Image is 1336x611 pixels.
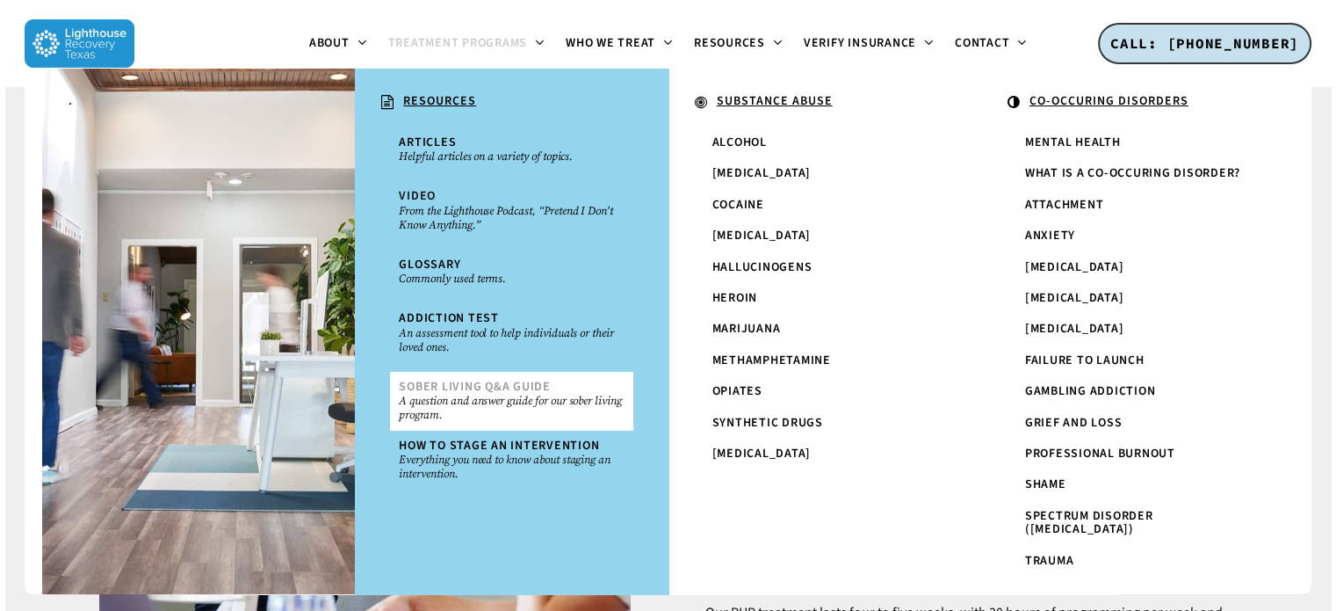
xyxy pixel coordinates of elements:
a: CALL: [PHONE_NUMBER] [1098,23,1311,65]
a: Verify Insurance [793,37,944,51]
a: VideoFrom the Lighthouse Podcast, “Pretend I Don’t Know Anything.” [390,181,632,240]
span: [MEDICAL_DATA] [1025,289,1124,307]
a: Treatment Programs [378,37,556,51]
span: Gambling Addiction [1025,382,1156,400]
span: Marijuana [712,320,781,338]
a: Hallucinogens [704,252,946,283]
span: . [69,92,73,110]
span: [MEDICAL_DATA] [712,445,812,462]
u: CO-OCCURING DISORDERS [1029,92,1188,110]
span: About [309,34,350,52]
small: An assessment tool to help individuals or their loved ones. [399,326,624,354]
a: [MEDICAL_DATA] [704,158,946,189]
span: What is a Co-Occuring Disorder? [1025,164,1240,182]
a: Anxiety [1016,221,1259,251]
span: Articles [399,134,456,151]
span: Anxiety [1025,227,1075,244]
a: . [60,86,337,117]
a: [MEDICAL_DATA] [1016,314,1259,345]
a: Contact [944,37,1037,51]
u: SUBSTANCE ABUSE [717,92,833,110]
span: Video [399,187,436,205]
a: Who We Treat [555,37,683,51]
a: [MEDICAL_DATA] [704,439,946,469]
span: Alcohol [712,134,767,151]
a: Marijuana [704,314,946,345]
a: Mental Health [1016,127,1259,158]
span: Addiction Test [399,309,499,327]
a: Cocaine [704,190,946,221]
a: Professional Burnout [1016,439,1259,469]
a: Addiction TestAn assessment tool to help individuals or their loved ones. [390,303,632,362]
span: Methamphetamine [712,352,831,369]
a: [MEDICAL_DATA] [1016,283,1259,314]
img: Lighthouse Recovery Texas [25,19,134,68]
a: Heroin [704,283,946,314]
a: Trauma [1016,546,1259,577]
span: Verify Insurance [804,34,916,52]
a: Spectrum Disorder ([MEDICAL_DATA]) [1016,501,1259,546]
span: Grief and Loss [1025,414,1123,432]
span: Hallucinogens [712,258,812,276]
a: How To Stage An InterventionEverything you need to know about staging an intervention. [390,431,632,490]
a: ArticlesHelpful articles on a variety of topics. [390,127,632,172]
span: Who We Treat [566,34,655,52]
span: [MEDICAL_DATA] [1025,258,1124,276]
a: Methamphetamine [704,346,946,376]
span: Spectrum Disorder ([MEDICAL_DATA]) [1025,507,1153,538]
a: [MEDICAL_DATA] [704,221,946,251]
a: Opiates [704,376,946,407]
span: Mental Health [1025,134,1121,151]
span: Contact [955,34,1009,52]
span: Failure to Launch [1025,352,1145,369]
small: Commonly used terms. [399,272,624,286]
span: Heroin [712,289,758,307]
span: Glossary [399,256,460,273]
span: Sober Living Q&A Guide [399,378,551,396]
span: How To Stage An Intervention [399,437,599,455]
a: [MEDICAL_DATA] [1016,252,1259,283]
a: GlossaryCommonly used terms. [390,250,632,295]
a: Failure to Launch [1016,346,1259,376]
span: Attachment [1025,196,1104,214]
a: Resources [683,37,793,51]
a: Shame [1016,469,1259,500]
span: [MEDICAL_DATA] [712,227,812,244]
span: [MEDICAL_DATA] [712,164,812,182]
span: Resources [694,34,765,52]
u: RESOURCES [403,92,476,110]
a: Sober Living Q&A GuideA question and answer guide for our sober living program. [390,372,632,431]
small: Everything you need to know about staging an intervention. [399,453,624,481]
a: Synthetic Drugs [704,408,946,439]
a: Gambling Addiction [1016,376,1259,407]
span: Shame [1025,476,1066,493]
small: From the Lighthouse Podcast, “Pretend I Don’t Know Anything.” [399,204,624,232]
a: RESOURCES [372,86,650,120]
span: Professional Burnout [1025,445,1175,462]
span: CALL: [PHONE_NUMBER] [1110,34,1299,52]
span: Synthetic Drugs [712,414,823,432]
span: [MEDICAL_DATA] [1025,320,1124,338]
a: SUBSTANCE ABUSE [686,86,964,120]
span: Trauma [1025,552,1074,570]
a: CO-OCCURING DISORDERS [999,86,1276,120]
span: Opiates [712,382,762,400]
small: A question and answer guide for our sober living program. [399,394,624,422]
a: About [299,37,378,51]
a: Attachment [1016,190,1259,221]
small: Helpful articles on a variety of topics. [399,149,624,164]
a: Grief and Loss [1016,408,1259,439]
span: Cocaine [712,196,764,214]
span: Treatment Programs [388,34,528,52]
a: Alcohol [704,127,946,158]
a: What is a Co-Occuring Disorder? [1016,158,1259,189]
